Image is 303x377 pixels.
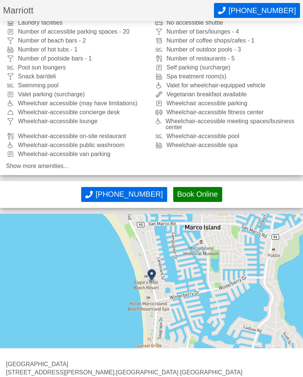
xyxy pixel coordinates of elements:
button: Call [214,3,300,18]
div: Number of beach bars - 2 [6,38,149,44]
div: Spa treatment room(s) [154,74,297,80]
div: Number of hot tubs - 1 [6,47,149,53]
div: Wheelchair-accessible pool [154,133,297,139]
div: Laundry facilities [6,20,149,26]
div: Valet for wheelchair-equipped vehicle [154,82,297,88]
div: Number of bars/lounges - 4 [154,29,297,35]
div: Number of restaurants - 5 [154,56,297,62]
div: No accessible shuttle [154,20,297,26]
div: Number of accessible parking spaces - 20 [6,29,149,35]
span: [PHONE_NUMBER] [96,190,163,199]
h1: Marriott [3,6,214,15]
span: [PHONE_NUMBER] [229,6,296,15]
div: Wheelchair-accessible meeting spaces/business center [154,118,297,130]
div: Snack bar/deli [6,74,149,80]
div: Self parking (surcharge) [154,65,297,71]
div: Valet parking (surcharge) [6,91,149,97]
div: Number of outdoor pools - 3 [154,47,297,53]
div: Swimming pool [6,82,149,88]
button: Call [81,187,167,202]
div: Vegetarian breakfast available [154,91,297,97]
div: Wheelchair-accessible public washroom [6,142,149,148]
div: Number of poolside bars - 1 [6,56,149,62]
a: Show more amenities... [6,163,297,169]
div: Wheelchair accessible parking [154,100,297,106]
div: Wheelchair accessible (may have limitations) [6,100,149,106]
div: Wheelchair-accessible on-site restaurant [6,133,149,139]
div: Pool sun loungers [6,65,149,71]
div: Wheelchair-accessible concierge desk [6,109,149,115]
p: [GEOGRAPHIC_DATA] [6,360,297,368]
p: [STREET_ADDRESS][PERSON_NAME], [6,368,297,377]
a: [GEOGRAPHIC_DATA] [GEOGRAPHIC_DATA] [116,369,242,376]
div: Wheelchair-accessible fitness center [154,109,297,115]
div: Number of coffee shops/cafes - 1 [154,38,297,44]
div: Wheelchair-accessible lounge [6,118,149,130]
div: Wheelchair-accessible van parking [6,151,149,157]
button: Book Online [173,187,222,202]
div: Wheelchair-accessible spa [154,142,297,148]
